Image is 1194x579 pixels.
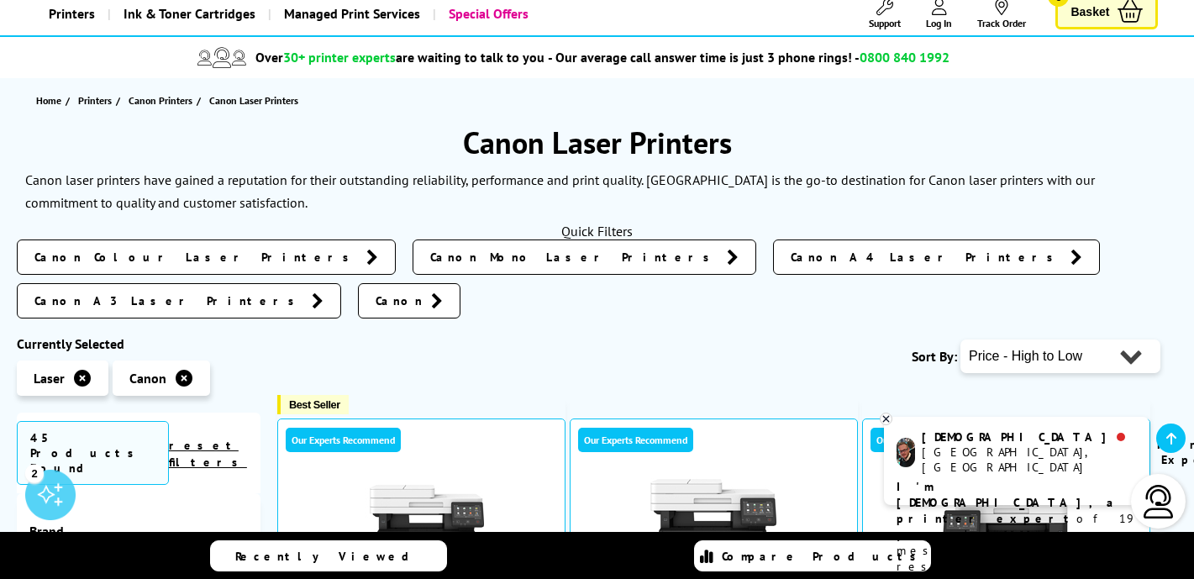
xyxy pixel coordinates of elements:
span: Sort By: [912,348,957,365]
a: Canon A4 Laser Printers [773,239,1100,275]
span: Compare Products [722,549,925,564]
div: Currently Selected [17,335,260,352]
span: Canon Printers [129,92,192,109]
span: Brand [29,523,248,540]
span: - Our average call answer time is just 3 phone rings! - [548,49,949,66]
a: Recently Viewed [210,540,447,571]
div: 2 [25,464,44,482]
span: Recently Viewed [235,549,426,564]
p: Canon laser printers have gained a reputation for their outstanding reliability, performance and ... [25,171,1095,211]
a: Canon Colour Laser Printers [17,239,396,275]
h1: Canon Laser Printers [17,123,1177,162]
div: [DEMOGRAPHIC_DATA] [922,429,1136,445]
img: user-headset-light.svg [1142,485,1176,518]
b: I'm [DEMOGRAPHIC_DATA], a printer expert [897,479,1118,526]
span: Canon [376,292,423,309]
p: of 19 years! Leave me a message and I'll respond ASAP [897,479,1137,575]
span: 45 Products Found [17,421,169,485]
span: Log In [926,17,952,29]
span: Canon Colour Laser Printers [34,249,358,266]
span: Canon A4 Laser Printers [791,249,1062,266]
a: Canon Mono Laser Printers [413,239,756,275]
span: Best Seller [289,398,340,411]
a: Compare Products [694,540,931,571]
span: Support [869,17,901,29]
div: Our Experts Recommend [871,428,986,452]
span: Canon A3 Laser Printers [34,292,303,309]
a: Canon [358,283,460,318]
span: Canon Laser Printers [209,94,298,107]
a: reset filters [169,438,247,470]
span: Canon [129,370,166,387]
span: Canon Mono Laser Printers [430,249,718,266]
a: Home [36,92,66,109]
div: [GEOGRAPHIC_DATA], [GEOGRAPHIC_DATA] [922,445,1136,475]
span: 30+ printer experts [283,49,396,66]
span: 0800 840 1992 [860,49,949,66]
span: Printers [78,92,112,109]
span: Over are waiting to talk to you [255,49,544,66]
a: Canon A3 Laser Printers [17,283,341,318]
a: Printers [78,92,116,109]
div: Our Experts Recommend [578,428,693,452]
a: Canon Printers [129,92,197,109]
div: Our Experts Recommend [286,428,401,452]
img: chris-livechat.png [897,438,915,467]
button: Best Seller [277,395,349,414]
span: Laser [34,370,65,387]
div: Quick Filters [17,223,1177,239]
